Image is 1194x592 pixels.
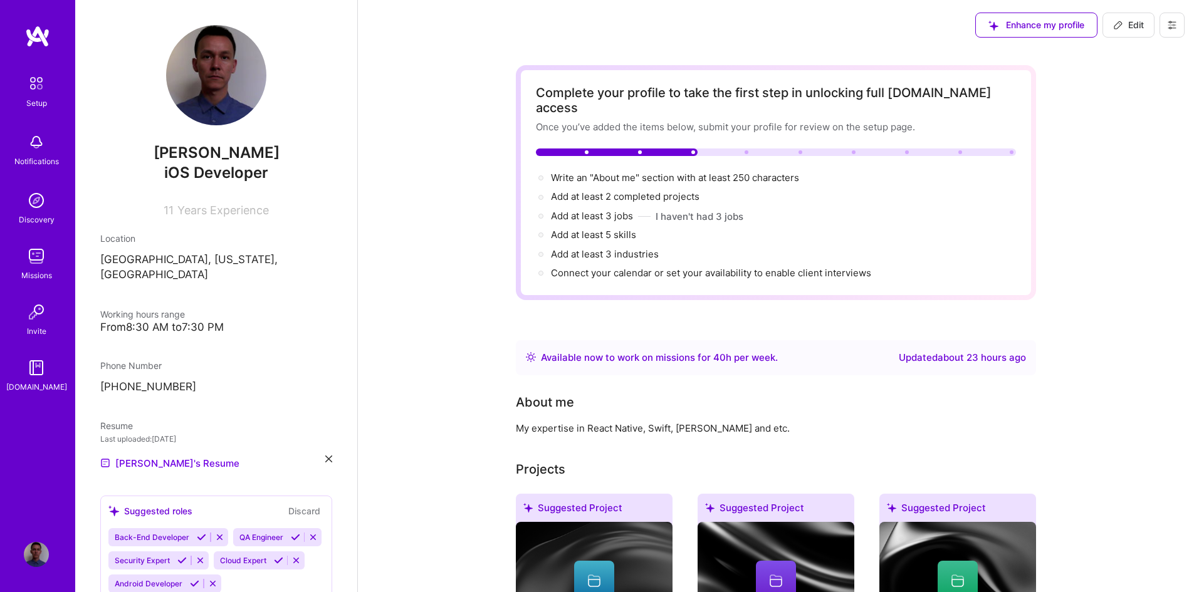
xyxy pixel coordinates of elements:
[100,232,332,245] div: Location
[975,13,1097,38] button: Enhance my profile
[100,309,185,319] span: Working hours range
[100,143,332,162] span: [PERSON_NAME]
[115,579,182,588] span: Android Developer
[177,556,187,565] i: Accept
[23,70,50,96] img: setup
[21,269,52,282] div: Missions
[988,19,1084,31] span: Enhance my profile
[516,460,565,479] div: Add projects you've worked on
[100,360,162,371] span: Phone Number
[100,380,332,395] p: [PHONE_NUMBER]
[1113,19,1144,31] span: Edit
[220,556,266,565] span: Cloud Expert
[536,85,1016,115] div: Complete your profile to take the first step in unlocking full [DOMAIN_NAME] access
[285,504,324,518] button: Discard
[551,229,636,241] span: Add at least 5 skills
[24,299,49,325] img: Invite
[536,120,1016,133] div: Once you’ve added the items below, submit your profile for review on the setup page.
[177,204,269,217] span: Years Experience
[24,244,49,269] img: teamwork
[27,325,46,338] div: Invite
[551,172,802,184] span: Write an "About me" section with at least 250 characters
[516,422,1017,435] div: My expertise in React Native, Swift, [PERSON_NAME] and etc.
[197,532,206,542] i: Accept
[541,350,778,365] div: Available now to work on missions for h per week .
[100,458,110,468] img: Resume
[6,380,67,393] div: [DOMAIN_NAME]
[26,96,47,110] div: Setup
[24,130,49,155] img: bell
[291,556,301,565] i: Reject
[100,432,332,445] div: Last uploaded: [DATE]
[1102,13,1155,38] button: Edit
[551,248,659,260] span: Add at least 3 industries
[166,25,266,125] img: User Avatar
[713,351,726,363] span: 40
[100,420,133,431] span: Resume
[21,542,52,567] a: User Avatar
[164,204,174,217] span: 11
[100,455,239,470] a: [PERSON_NAME]'s Resume
[516,494,673,527] div: Suggested Project
[523,503,533,512] i: icon SuggestedTeams
[25,25,50,48] img: logo
[196,556,205,565] i: Reject
[24,542,49,567] img: User Avatar
[705,503,715,512] i: icon SuggestedTeams
[239,532,283,542] span: QA Engineer
[551,190,699,202] span: Add at least 2 completed projects
[516,460,565,479] div: Projects
[215,532,224,542] i: Reject
[108,506,119,516] i: icon SuggestedTeams
[698,494,854,527] div: Suggested Project
[551,267,871,279] span: Connect your calendar or set your availability to enable client interviews
[551,210,633,222] span: Add at least 3 jobs
[24,188,49,213] img: discovery
[115,532,189,542] span: Back-End Developer
[274,556,283,565] i: Accept
[291,532,300,542] i: Accept
[656,210,743,223] button: I haven't had 3 jobs
[879,494,1036,527] div: Suggested Project
[115,556,170,565] span: Security Expert
[190,579,199,588] i: Accept
[516,393,574,412] div: About me
[14,155,59,168] div: Notifications
[24,355,49,380] img: guide book
[325,455,332,462] i: icon Close
[164,164,268,182] span: iOS Developer
[100,252,332,283] p: [GEOGRAPHIC_DATA], [US_STATE], [GEOGRAPHIC_DATA]
[308,532,318,542] i: Reject
[526,352,536,362] img: Availability
[19,213,55,226] div: Discovery
[208,579,217,588] i: Reject
[887,503,896,512] i: icon SuggestedTeams
[899,350,1026,365] div: Updated about 23 hours ago
[108,504,192,517] div: Suggested roles
[100,321,332,334] div: From 8:30 AM to 7:30 PM
[988,21,998,31] i: icon SuggestedTeams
